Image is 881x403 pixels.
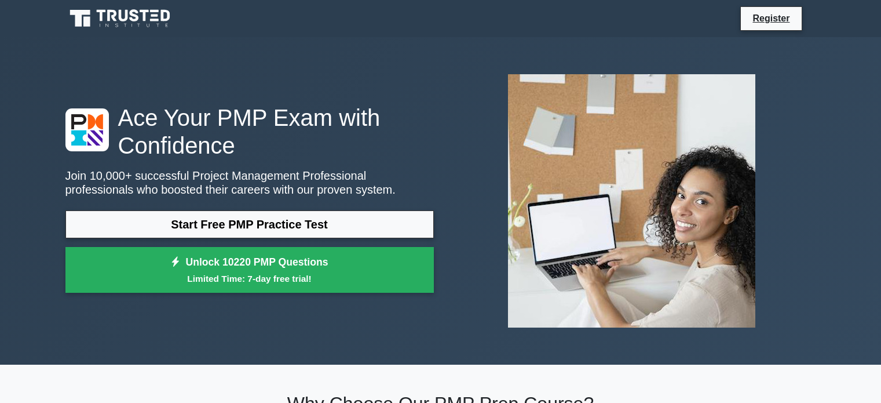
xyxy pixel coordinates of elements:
[65,210,434,238] a: Start Free PMP Practice Test
[65,247,434,293] a: Unlock 10220 PMP QuestionsLimited Time: 7-day free trial!
[745,11,796,26] a: Register
[80,272,419,285] small: Limited Time: 7-day free trial!
[65,104,434,159] h1: Ace Your PMP Exam with Confidence
[65,169,434,197] p: Join 10,000+ successful Project Management Professional professionals who boosted their careers w...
